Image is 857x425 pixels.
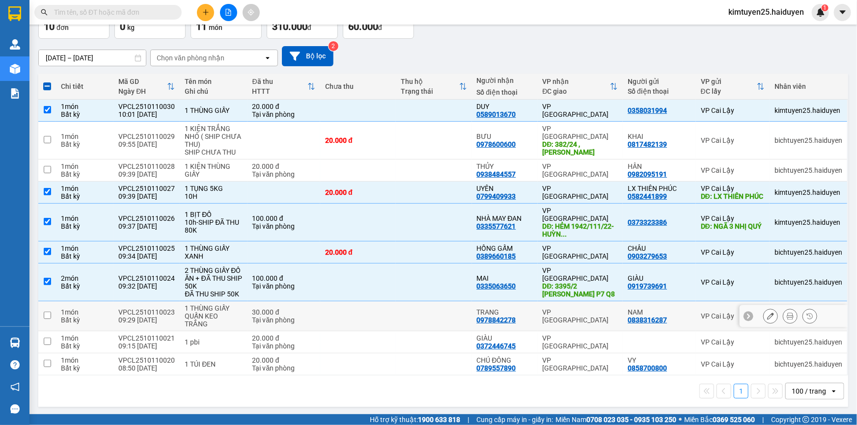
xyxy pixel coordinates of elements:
[185,185,242,192] div: 1 TỤNG 5KG
[628,78,691,85] div: Người gửi
[252,334,316,342] div: 20.000 đ
[61,342,109,350] div: Bất kỳ
[118,103,175,110] div: VPCL2510110030
[477,308,533,316] div: TRANG
[628,356,691,364] div: VY
[477,274,533,282] div: MAI
[272,21,307,32] span: 310.000
[61,334,109,342] div: 1 món
[477,133,533,140] div: BƯU
[774,136,842,144] div: bichtuyen25.haiduyen
[543,222,618,238] div: DĐ: HẺM 1942/111/22-HUỲNH TẤN PHAT-NHÀ BÈ
[118,252,175,260] div: 09:34 [DATE]
[628,170,667,178] div: 0982095191
[118,162,175,170] div: VPCL2510110028
[243,4,260,21] button: aim
[127,24,135,31] span: kg
[701,248,765,256] div: VP Cai Lậy
[252,162,316,170] div: 20.000 đ
[543,334,618,350] div: VP [GEOGRAPHIC_DATA]
[61,214,109,222] div: 1 món
[477,222,516,230] div: 0335577621
[396,74,471,100] th: Toggle SortBy
[118,214,175,222] div: VPCL2510110026
[543,185,618,200] div: VP [GEOGRAPHIC_DATA]
[118,170,175,178] div: 09:39 [DATE]
[822,4,829,11] sup: 1
[10,360,20,370] span: question-circle
[252,274,316,282] div: 100.000 đ
[252,364,316,372] div: Tại văn phòng
[701,222,765,230] div: DĐ: NGÃ 3 NHỊ QUÝ
[628,364,667,372] div: 0858700800
[118,110,175,118] div: 10:01 [DATE]
[118,87,167,95] div: Ngày ĐH
[477,77,533,84] div: Người nhận
[118,222,175,230] div: 09:37 [DATE]
[543,125,618,140] div: VP [GEOGRAPHIC_DATA]
[628,308,691,316] div: NAM
[252,170,316,178] div: Tại văn phòng
[628,133,691,140] div: KHAI
[61,222,109,230] div: Bất kỳ
[477,214,533,222] div: NHÀ MAY ĐAN
[543,207,618,222] div: VP [GEOGRAPHIC_DATA]
[185,244,242,260] div: 1 THÙNG GIẤY XANH
[763,309,778,323] div: Sửa đơn hàng
[477,110,516,118] div: 0589013670
[61,170,109,178] div: Bất kỳ
[329,41,338,51] sup: 2
[477,342,516,350] div: 0372446745
[774,82,842,90] div: Nhân viên
[185,125,242,148] div: 1 KIỆN TRẮNG NHỎ ( SHIP CHƯA THU)
[10,64,20,74] img: warehouse-icon
[477,162,533,170] div: THỦY
[701,360,765,368] div: VP Cai Lậy
[792,386,826,396] div: 100 / trang
[185,304,242,328] div: 1 THÙNG GIẤY QUẤN KEO TRẮNG
[325,248,391,256] div: 20.000 đ
[41,9,48,16] span: search
[118,356,175,364] div: VPCL2510110020
[701,338,765,346] div: VP Cai Lậy
[118,78,167,85] div: Mã GD
[61,282,109,290] div: Bất kỳ
[54,7,170,18] input: Tìm tên, số ĐT hoặc mã đơn
[61,364,109,372] div: Bất kỳ
[701,278,765,286] div: VP Cai Lậy
[252,222,316,230] div: Tại văn phòng
[696,74,770,100] th: Toggle SortBy
[252,282,316,290] div: Tại văn phòng
[10,39,20,50] img: warehouse-icon
[543,266,618,282] div: VP [GEOGRAPHIC_DATA]
[118,342,175,350] div: 09:15 [DATE]
[477,88,533,96] div: Số điện thoại
[252,87,308,95] div: HTTT
[348,21,378,32] span: 60.000
[713,416,755,424] strong: 0369 525 060
[477,316,516,324] div: 0978842278
[701,87,757,95] div: ĐC lấy
[61,252,109,260] div: Bất kỳ
[774,360,842,368] div: bichtuyen25.haiduyen
[628,192,667,200] div: 0582441899
[477,103,533,110] div: DUY
[823,4,827,11] span: 1
[628,244,691,252] div: CHÂU
[477,170,516,178] div: 0938484557
[252,110,316,118] div: Tại văn phòng
[543,78,610,85] div: VP nhận
[628,282,667,290] div: 0919739691
[185,87,242,95] div: Ghi chú
[185,148,242,156] div: SHIP CHƯA THU
[477,185,533,192] div: UYÊN
[774,166,842,174] div: bichtuyen25.haiduyen
[325,188,391,196] div: 20.000 đ
[325,136,391,144] div: 20.000 đ
[701,312,765,320] div: VP Cai Lậy
[701,185,765,192] div: VP Cai Lậy
[701,106,765,114] div: VP Cai Lậy
[762,414,764,425] span: |
[118,185,175,192] div: VPCL2510110027
[628,252,667,260] div: 0903279653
